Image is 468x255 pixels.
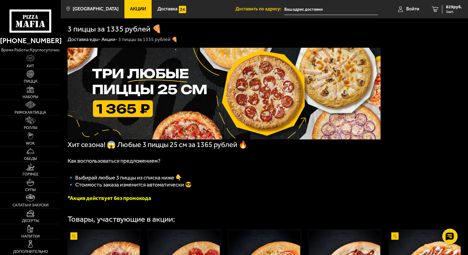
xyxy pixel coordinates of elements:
h1: 3 пиццы за 1335 рублей 🍕 [68,25,162,33]
span: Доставить по адресу: [235,7,284,11]
span: Роллы [24,126,37,130]
span: WOK [26,142,35,146]
input: Ваш адрес доставки [284,4,378,15]
span: [GEOGRAPHIC_DATA] [73,7,119,11]
span: Дополнительно [13,250,48,254]
span: Салаты и закуски [13,203,49,207]
img: 1024x1024 [68,48,381,139]
span: Наборы [23,95,38,99]
span: Супы [25,188,36,192]
span: Хит сезона! 😱 Любые 3 пиццы 25 см за 1365 рублей 🔥 [68,140,248,149]
span: 🔹 Стоимость заказа изменится автоматически 😎 [68,181,192,188]
span: Пицца [24,79,37,83]
span: Римская пицца [15,111,46,115]
span: Акции [130,7,146,11]
span: Напитки [21,235,40,238]
span: Обеды [24,157,37,161]
span: Десерты [22,219,39,223]
img: Акционный [391,232,399,240]
img: 15daf4d41897b9f0e9f617042186c801.svg [179,6,186,13]
div: Товары, участвующие в акции: [68,215,175,223]
div: 3 пиццы за 1335 рублей 🍕 [118,36,178,43]
span: Войти [406,7,419,11]
font: *Акция действует без промокода [68,195,151,201]
span: 🔹﻿ Выбирай любые 3 пиццы из списка ниже 👇 [68,174,182,181]
a: Акции- [101,36,117,42]
a: Доставка еды- [68,36,101,42]
span: Доставка [157,7,178,11]
span: Как воспользоваться предложением? [68,157,160,164]
span: Хит [27,64,34,68]
span: Горячее [23,172,39,176]
span: 629 руб. [446,5,462,9]
span: 1 шт. [446,10,462,13]
img: Акционный [70,232,78,240]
